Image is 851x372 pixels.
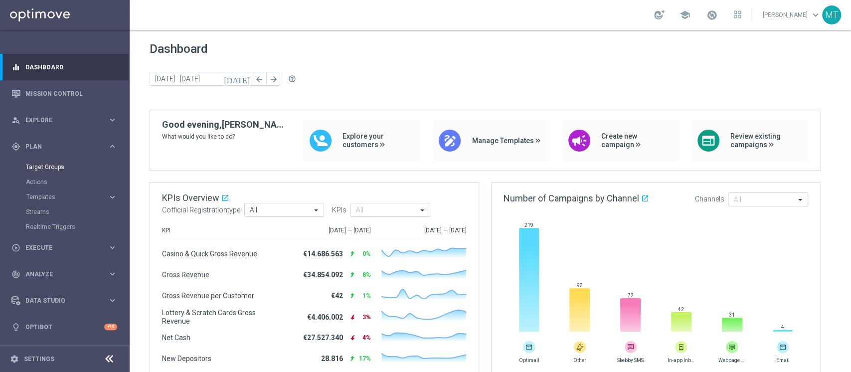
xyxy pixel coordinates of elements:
span: Analyze [25,271,108,277]
i: gps_fixed [11,142,20,151]
div: Actions [26,175,129,189]
i: track_changes [11,270,20,279]
div: Target Groups [26,160,129,175]
button: equalizer Dashboard [11,63,118,71]
i: settings [10,355,19,364]
div: Plan [11,142,108,151]
button: Data Studio keyboard_arrow_right [11,297,118,305]
a: [PERSON_NAME]keyboard_arrow_down [762,7,822,22]
a: Dashboard [25,54,117,80]
a: Settings [24,356,54,362]
i: keyboard_arrow_right [108,142,117,151]
button: Mission Control [11,90,118,98]
div: +10 [104,324,117,330]
i: person_search [11,116,20,125]
span: Templates [26,194,98,200]
button: play_circle_outline Execute keyboard_arrow_right [11,244,118,252]
span: keyboard_arrow_down [810,9,821,20]
div: Mission Control [11,80,117,107]
i: keyboard_arrow_right [108,269,117,279]
button: lightbulb Optibot +10 [11,323,118,331]
span: school [680,9,690,20]
i: play_circle_outline [11,243,20,252]
span: Data Studio [25,298,108,304]
a: Streams [26,208,104,216]
a: Actions [26,178,104,186]
button: gps_fixed Plan keyboard_arrow_right [11,143,118,151]
i: keyboard_arrow_right [108,192,117,202]
span: Plan [25,144,108,150]
div: Dashboard [11,54,117,80]
div: Optibot [11,314,117,340]
div: Explore [11,116,108,125]
i: keyboard_arrow_right [108,115,117,125]
button: person_search Explore keyboard_arrow_right [11,116,118,124]
a: Realtime Triggers [26,223,104,231]
div: Execute [11,243,108,252]
div: Templates [26,194,108,200]
div: Analyze [11,270,108,279]
button: track_changes Analyze keyboard_arrow_right [11,270,118,278]
i: lightbulb [11,323,20,332]
div: Data Studio [11,296,108,305]
div: MT [822,5,841,24]
a: Target Groups [26,163,104,171]
span: Explore [25,117,108,123]
a: Optibot [25,314,104,340]
button: Templates keyboard_arrow_right [26,193,118,201]
div: Streams [26,204,129,219]
i: equalizer [11,63,20,72]
div: Realtime Triggers [26,219,129,234]
i: keyboard_arrow_right [108,296,117,305]
div: Templates [26,189,129,204]
i: keyboard_arrow_right [108,243,117,252]
a: Mission Control [25,80,117,107]
span: Execute [25,245,108,251]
